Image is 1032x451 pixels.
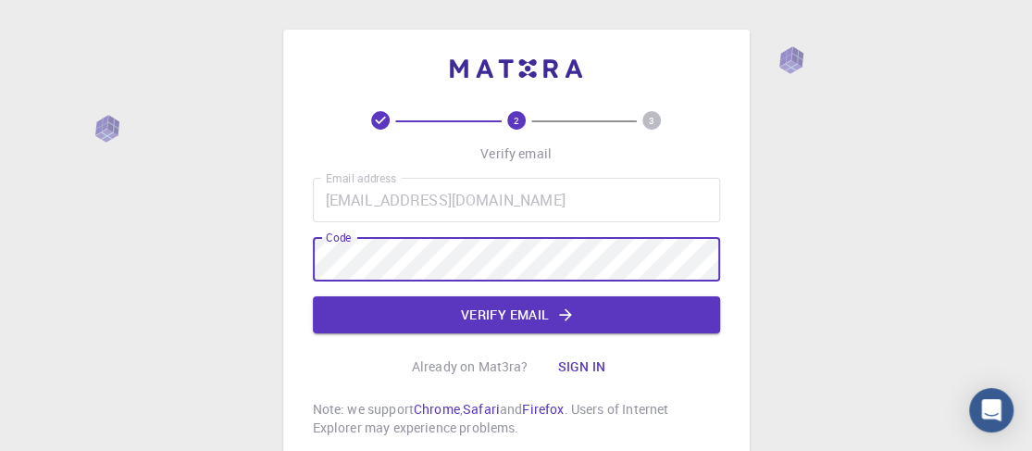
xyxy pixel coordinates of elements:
p: Verify email [480,144,552,163]
a: Safari [463,400,500,418]
text: 3 [649,114,654,127]
p: Note: we support , and . Users of Internet Explorer may experience problems. [313,400,720,437]
button: Sign in [542,348,620,385]
a: Firefox [522,400,564,418]
p: Already on Mat3ra? [412,357,528,376]
label: Email address [326,170,396,186]
label: Code [326,230,351,245]
button: Verify email [313,296,720,333]
text: 2 [514,114,519,127]
a: Chrome [414,400,460,418]
div: Open Intercom Messenger [969,388,1013,432]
